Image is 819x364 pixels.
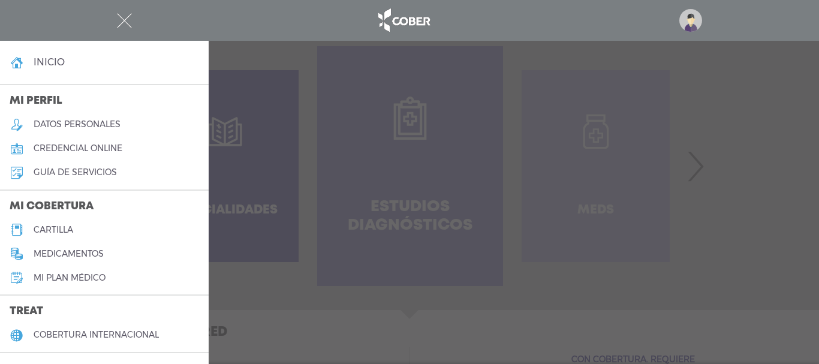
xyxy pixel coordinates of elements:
img: profile-placeholder.svg [679,9,702,32]
h5: guía de servicios [34,167,117,178]
img: logo_cober_home-white.png [372,6,435,35]
h5: cobertura internacional [34,330,159,340]
h5: credencial online [34,143,122,154]
h5: datos personales [34,119,121,130]
h5: medicamentos [34,249,104,259]
h4: inicio [34,56,65,68]
h5: Mi plan médico [34,273,106,283]
img: Cober_menu-close-white.svg [117,13,132,28]
h5: cartilla [34,225,73,235]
